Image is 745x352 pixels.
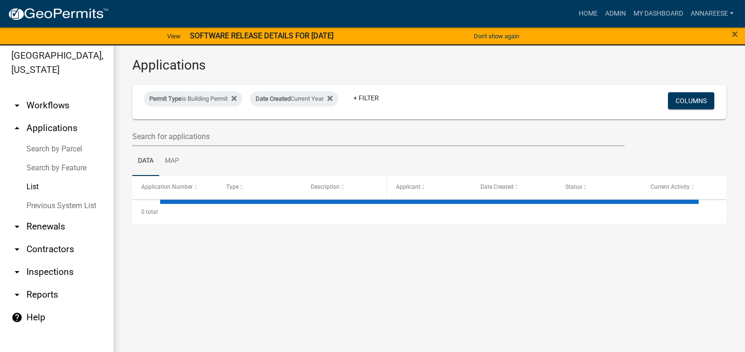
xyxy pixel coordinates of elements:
[250,91,338,106] div: Current Year
[132,200,726,224] div: 0 total
[601,5,630,23] a: Admin
[346,89,386,106] a: + Filter
[668,92,714,109] button: Columns
[159,146,185,176] a: Map
[217,176,302,199] datatable-header-cell: Type
[163,28,184,44] a: View
[651,184,690,190] span: Current Activity
[732,27,738,41] span: ×
[11,266,23,278] i: arrow_drop_down
[11,312,23,323] i: help
[141,184,193,190] span: Application Number
[144,91,242,106] div: is Building Permit
[470,28,523,44] button: Don't show again
[311,184,340,190] span: Description
[687,5,737,23] a: annareese
[256,95,291,102] span: Date Created
[226,184,239,190] span: Type
[149,95,181,102] span: Permit Type
[190,31,334,40] strong: SOFTWARE RELEASE DETAILS FOR [DATE]
[471,176,557,199] datatable-header-cell: Date Created
[11,289,23,300] i: arrow_drop_down
[302,176,387,199] datatable-header-cell: Description
[557,176,642,199] datatable-header-cell: Status
[396,184,420,190] span: Applicant
[11,221,23,232] i: arrow_drop_down
[132,57,726,73] h3: Applications
[132,127,625,146] input: Search for applications
[480,184,514,190] span: Date Created
[11,100,23,111] i: arrow_drop_down
[11,123,23,134] i: arrow_drop_up
[630,5,687,23] a: My Dashboard
[132,176,217,199] datatable-header-cell: Application Number
[11,244,23,255] i: arrow_drop_down
[732,28,738,40] button: Close
[387,176,472,199] datatable-header-cell: Applicant
[641,176,726,199] datatable-header-cell: Current Activity
[565,184,582,190] span: Status
[575,5,601,23] a: Home
[132,146,159,176] a: Data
